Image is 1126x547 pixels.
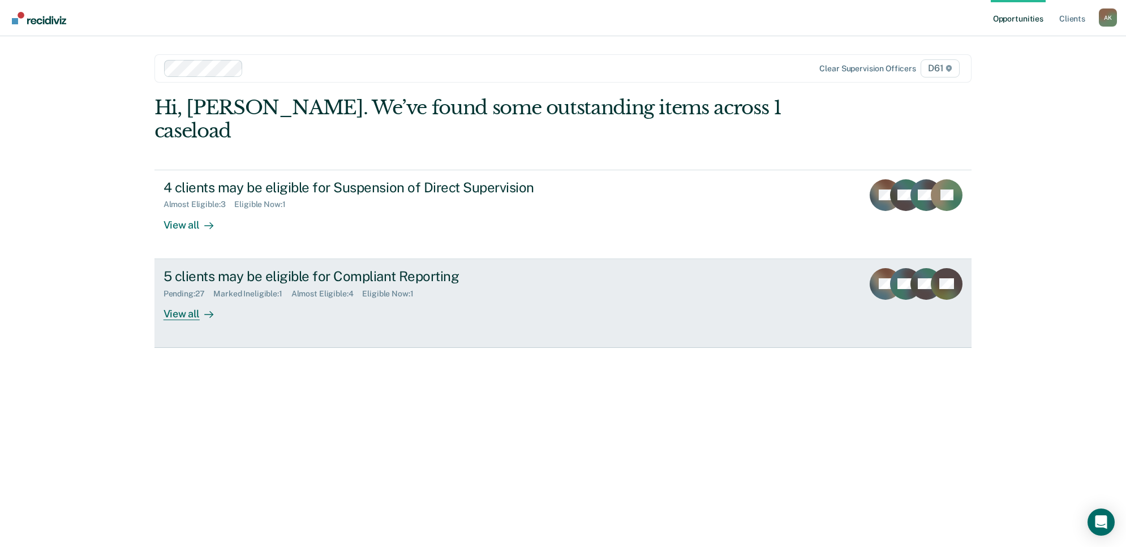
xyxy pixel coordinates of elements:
div: Eligible Now : 1 [234,200,294,209]
div: Clear supervision officers [819,64,916,74]
div: Almost Eligible : 3 [164,200,235,209]
img: Recidiviz [12,12,66,24]
div: Pending : 27 [164,289,214,299]
div: 4 clients may be eligible for Suspension of Direct Supervision [164,179,561,196]
a: 4 clients may be eligible for Suspension of Direct SupervisionAlmost Eligible:3Eligible Now:1View... [154,170,972,259]
a: 5 clients may be eligible for Compliant ReportingPending:27Marked Ineligible:1Almost Eligible:4El... [154,259,972,348]
div: Marked Ineligible : 1 [213,289,291,299]
div: A K [1099,8,1117,27]
div: Hi, [PERSON_NAME]. We’ve found some outstanding items across 1 caseload [154,96,809,143]
div: 5 clients may be eligible for Compliant Reporting [164,268,561,285]
div: View all [164,298,227,320]
button: Profile dropdown button [1099,8,1117,27]
div: Open Intercom Messenger [1088,509,1115,536]
span: D61 [921,59,960,77]
div: Almost Eligible : 4 [291,289,363,299]
div: Eligible Now : 1 [362,289,422,299]
div: View all [164,209,227,231]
